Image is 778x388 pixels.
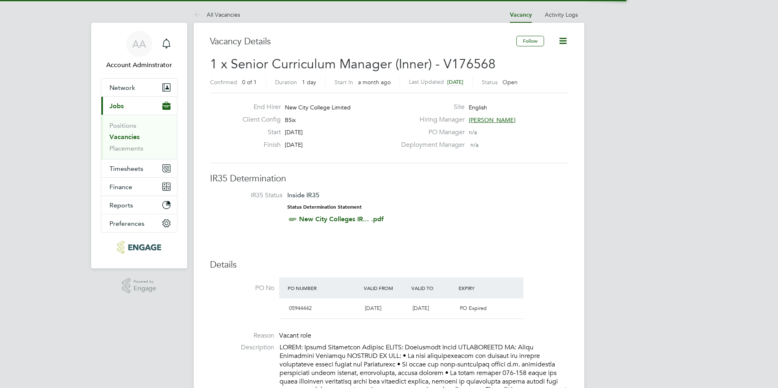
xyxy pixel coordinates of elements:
span: [DATE] [447,78,463,85]
label: Deployment Manager [396,141,465,149]
label: Client Config [236,116,281,124]
a: Placements [109,144,143,152]
div: Valid From [362,281,409,295]
a: Go to home page [101,241,177,254]
span: Inside IR35 [287,191,319,199]
span: New City College Limited [285,104,351,111]
h3: Details [210,259,568,271]
a: Vacancies [109,133,140,141]
span: Reports [109,201,133,209]
span: Account Adminstrator [101,60,177,70]
span: Timesheets [109,165,143,172]
span: 05944442 [289,305,312,312]
strong: Status Determination Statement [287,204,362,210]
span: Vacant role [279,331,311,340]
div: Valid To [409,281,457,295]
button: Reports [101,196,177,214]
span: BSix [285,116,296,124]
img: protocol-logo-retina.png [117,241,161,254]
div: Jobs [101,115,177,159]
a: AAAccount Adminstrator [101,31,177,70]
span: [DATE] [285,129,303,136]
label: Reason [210,331,274,340]
div: Expiry [457,281,504,295]
span: AA [132,39,146,49]
a: Activity Logs [545,11,578,18]
span: Engage [133,285,156,292]
label: Start In [334,78,353,86]
span: [DATE] [365,305,381,312]
span: Preferences [109,220,144,227]
button: Network [101,78,177,96]
a: New City Colleges IR... .pdf [299,215,384,223]
button: Finance [101,178,177,196]
h3: Vacancy Details [210,36,516,48]
span: n/a [469,129,477,136]
label: Site [396,103,465,111]
span: [DATE] [285,141,303,148]
label: PO No [210,284,274,292]
span: Jobs [109,102,124,110]
a: Vacancy [510,11,532,18]
label: Hiring Manager [396,116,465,124]
label: End Hirer [236,103,281,111]
a: Powered byEngage [122,278,157,294]
label: Status [482,78,498,86]
label: Duration [275,78,297,86]
label: IR35 Status [218,191,282,200]
button: Follow [516,36,544,46]
span: [PERSON_NAME] [469,116,516,124]
nav: Main navigation [91,23,187,268]
span: Finance [109,183,132,191]
div: PO Number [286,281,362,295]
span: English [469,104,487,111]
label: Description [210,343,274,352]
span: 1 x Senior Curriculum Manager (Inner) - V176568 [210,56,496,72]
span: Open [503,78,518,86]
span: Network [109,84,135,92]
label: Finish [236,141,281,149]
span: PO Expired [460,305,487,312]
button: Preferences [101,214,177,232]
label: PO Manager [396,128,465,137]
label: Last Updated [409,78,444,85]
button: Jobs [101,97,177,115]
span: [DATE] [413,305,429,312]
span: n/a [470,141,479,148]
span: Powered by [133,278,156,285]
label: Confirmed [210,78,237,86]
span: a month ago [358,78,391,86]
a: Positions [109,122,136,129]
a: All Vacancies [194,11,240,18]
span: 1 day [302,78,316,86]
label: Start [236,128,281,137]
button: Timesheets [101,159,177,177]
span: 0 of 1 [242,78,257,86]
h3: IR35 Determination [210,173,568,185]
